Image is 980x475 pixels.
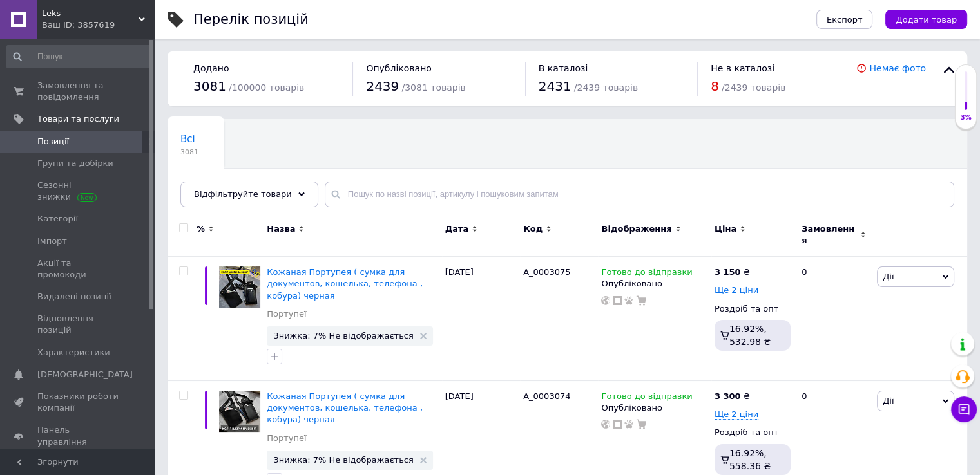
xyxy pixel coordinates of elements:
span: Додано [193,63,229,73]
span: 3081 [180,147,198,157]
div: Перелік позицій [193,13,309,26]
span: Ще 2 ціни [715,285,758,295]
span: Товари та послуги [37,113,119,125]
span: 2439 [366,79,399,94]
div: [DATE] [442,257,520,381]
a: Кожаная Портупея ( сумка для документов, кошелька, телефона , кобура) черная [267,267,423,300]
span: Ціна [715,223,736,235]
span: Групи та добірки [37,158,113,169]
span: Додати товар [896,15,957,24]
span: Експорт [827,15,863,24]
a: Портупеї [267,433,306,444]
button: Додати товар [885,10,967,29]
span: Код [523,223,543,235]
span: 16.92%, 532.98 ₴ [729,324,771,347]
b: 3 300 [715,391,741,401]
input: Пошук по назві позиції, артикулу і пошуковим запитам [325,182,954,207]
span: / 2439 товарів [722,82,785,93]
span: Позиції [37,136,69,147]
button: Чат з покупцем [951,396,977,422]
div: 0 [794,257,874,381]
a: Портупеї [267,308,306,320]
span: 3081 [193,79,226,94]
span: Відображення [601,223,671,235]
span: 2431 [539,79,572,94]
span: Готово до відправки [601,391,692,405]
span: 8 [711,79,719,94]
div: Ваш ID: 3857619 [42,19,155,31]
span: Відновлення позицій [37,313,119,336]
span: Не в каталозі [711,63,774,73]
span: Показники роботи компанії [37,391,119,414]
span: А_0003075 [523,267,570,277]
a: Немає фото [869,63,926,73]
span: Всі [180,133,195,145]
span: Leks [42,8,139,19]
span: 16.92%, 558.36 ₴ [729,448,771,471]
span: / 2439 товарів [574,82,638,93]
div: Опубліковано [601,278,707,290]
span: Видалені позиції [37,291,111,303]
span: Дії [883,396,894,405]
div: ₴ [715,266,750,278]
span: % [197,223,205,235]
span: Ще 2 ціни [715,409,758,420]
span: / 3081 товарів [401,82,465,93]
span: Знижка: 7% Не відображається [273,331,413,340]
span: Знижка: 7% Не відображається [273,456,413,464]
span: Готово до відправки [601,267,692,281]
span: / 100000 товарів [229,82,304,93]
input: Пошук [6,45,152,68]
div: Роздріб та опт [715,303,791,315]
b: 3 150 [715,267,741,277]
span: Замовлення та повідомлення [37,80,119,103]
span: Імпорт [37,236,67,247]
div: ₴ [715,391,750,402]
span: Назва [267,223,295,235]
span: Сезонні знижки [37,180,119,203]
span: В каталозі [539,63,588,73]
span: Дата [445,223,469,235]
img: Кожаная Портупея ( сумка для документов, кошелька, телефона , кобура) черная [219,391,260,432]
span: [DEMOGRAPHIC_DATA] [37,369,133,380]
span: Відфільтруйте товари [194,189,292,199]
span: Опубліковано [366,63,432,73]
span: Акції та промокоди [37,257,119,281]
div: 3% [956,113,976,122]
span: Замовлення [802,223,857,247]
button: Експорт [816,10,873,29]
span: Панель управління [37,424,119,447]
a: Кожаная Портупея ( сумка для документов, кошелька, телефона , кобура) черная [267,391,423,424]
span: Категорії [37,213,78,225]
span: Дії [883,272,894,281]
div: Опубліковано [601,402,707,414]
span: А_0003074 [523,391,570,401]
span: Характеристики [37,347,110,359]
img: Кожаная Портупея ( сумка для документов, кошелька, телефона , кобура) черная [219,266,260,308]
div: Роздріб та опт [715,427,791,438]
